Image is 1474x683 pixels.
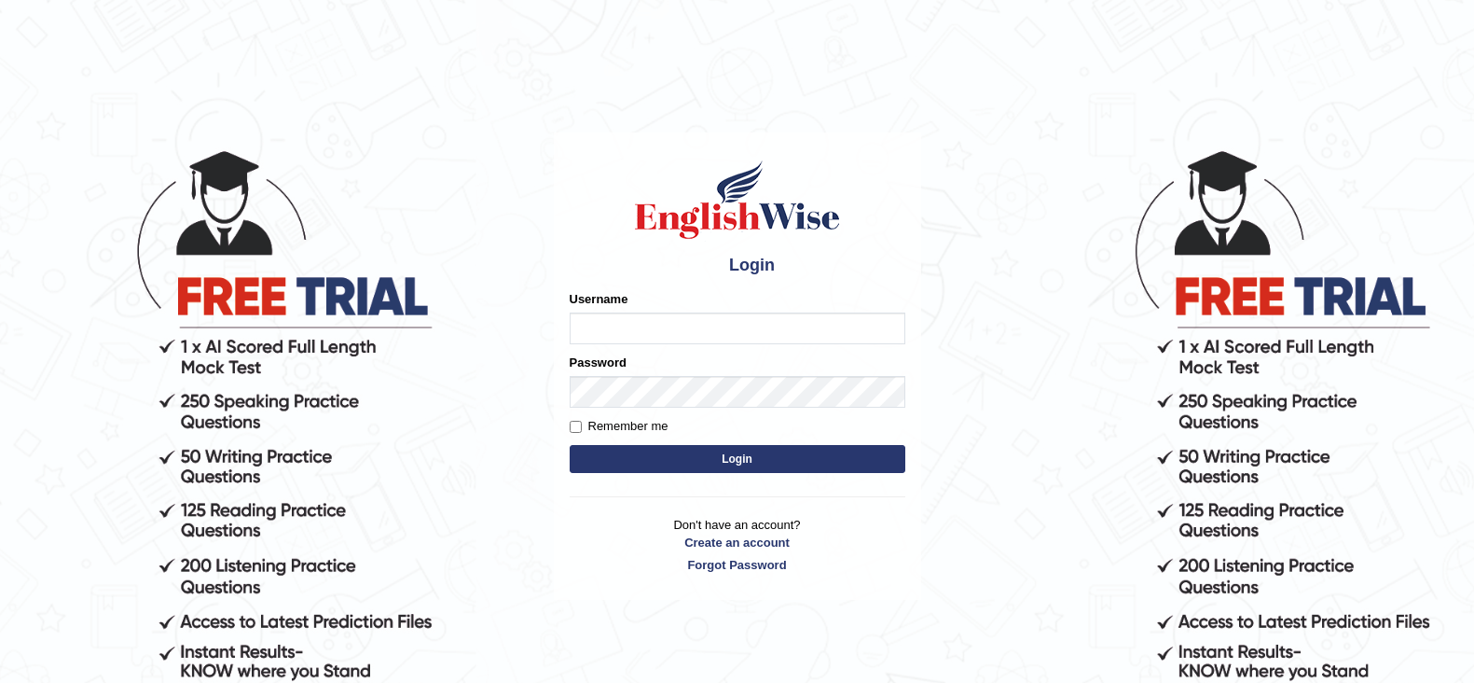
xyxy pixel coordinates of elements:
label: Password [570,354,627,371]
button: Login [570,445,905,473]
h4: Login [570,251,905,281]
label: Username [570,290,628,308]
a: Create an account [570,534,905,551]
label: Remember me [570,417,668,436]
input: Remember me [570,421,582,433]
a: Forgot Password [570,556,905,574]
img: Logo of English Wise sign in for intelligent practice with AI [631,158,844,242]
p: Don't have an account? [570,516,905,574]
